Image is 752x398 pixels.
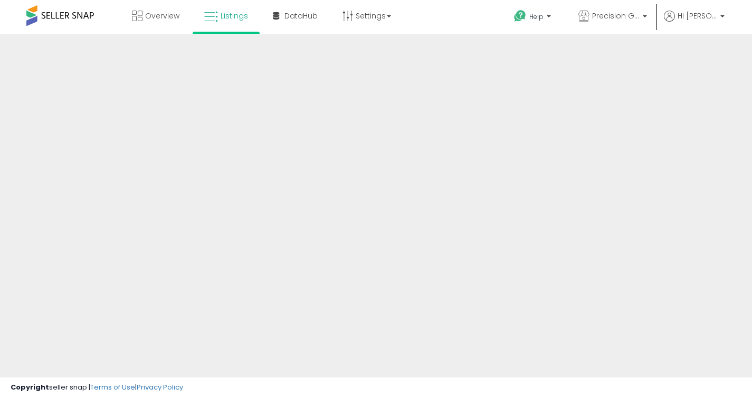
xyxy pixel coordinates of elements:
div: seller snap | | [11,383,183,393]
span: Help [529,12,544,21]
strong: Copyright [11,382,49,392]
a: Privacy Policy [137,382,183,392]
i: Get Help [513,10,527,23]
span: DataHub [284,11,318,21]
span: Precision Gear Pro [592,11,640,21]
span: Overview [145,11,179,21]
a: Help [506,2,561,34]
a: Terms of Use [90,382,135,392]
span: Hi [PERSON_NAME] [678,11,717,21]
a: Hi [PERSON_NAME] [664,11,725,34]
span: Listings [221,11,248,21]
